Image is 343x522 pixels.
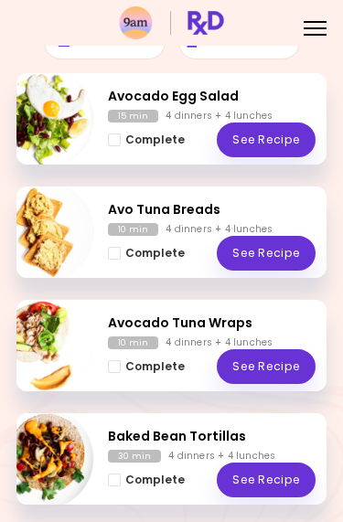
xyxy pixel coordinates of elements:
div: 30 min [108,450,161,463]
a: See Recipe - Baked Bean Tortillas [217,463,316,497]
div: 10 min [108,336,158,349]
button: Complete - Avo Tuna Breads [108,243,185,263]
a: See Recipe - Avo Tuna Breads [217,236,316,271]
div: 15 min [108,110,158,123]
button: Complete - Avocado Tuna Wraps [108,357,185,377]
span: Complete [125,133,185,146]
h2: Baked Bean Tortillas [108,427,316,446]
span: Complete [125,474,185,486]
h2: Avocado Tuna Wraps [108,314,316,333]
button: Complete - Baked Bean Tortillas [108,470,185,490]
h2: Avo Tuna Breads [108,200,316,219]
div: 4 dinners + 4 lunches [168,450,275,463]
div: 4 dinners + 4 lunches [166,110,273,123]
div: 4 dinners + 4 lunches [166,223,273,236]
img: RxDiet [119,6,224,39]
div: 4 dinners + 4 lunches [166,336,273,349]
h2: Avocado Egg Salad [108,87,316,106]
button: Complete - Avocado Egg Salad [108,130,185,150]
a: See Recipe - Avocado Egg Salad [217,123,316,157]
div: 10 min [108,223,158,236]
span: Complete [125,247,185,260]
a: See Recipe - Avocado Tuna Wraps [217,349,316,384]
span: Complete [125,360,185,373]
